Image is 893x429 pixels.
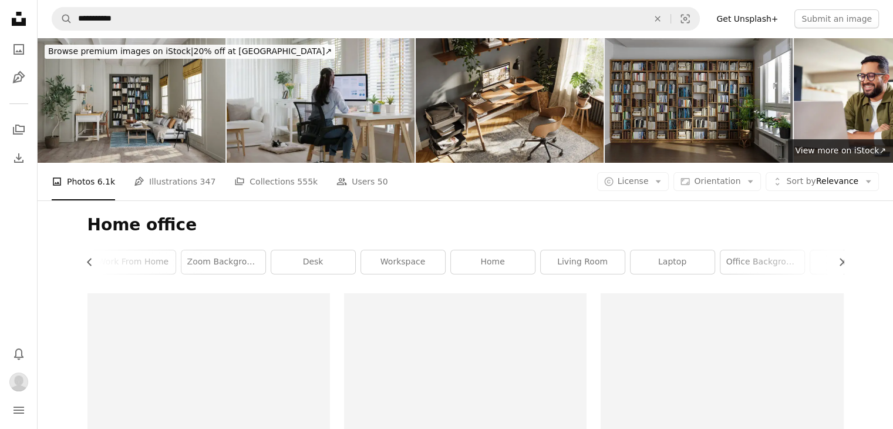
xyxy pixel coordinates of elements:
[788,139,893,163] a: View more on iStock↗
[48,46,332,56] span: 20% off at [GEOGRAPHIC_DATA] ↗
[7,370,31,394] button: Profile
[597,172,669,191] button: License
[786,176,858,187] span: Relevance
[271,250,355,274] a: desk
[7,38,31,61] a: Photos
[361,250,445,274] a: workspace
[7,118,31,142] a: Collections
[673,172,761,191] button: Orientation
[671,8,699,30] button: Visual search
[48,46,193,56] span: Browse premium images on iStock |
[794,9,879,28] button: Submit an image
[645,8,670,30] button: Clear
[87,214,844,236] h1: Home office
[7,7,31,33] a: Home — Unsplash
[605,38,793,163] img: Empty Room With Bookshelf, Potted Plants And Parquet Floor
[336,163,388,200] a: Users 50
[7,342,31,366] button: Notifications
[7,66,31,89] a: Illustrations
[541,250,625,274] a: living room
[786,176,816,186] span: Sort by
[795,146,886,155] span: View more on iStock ↗
[38,38,342,66] a: Browse premium images on iStock|20% off at [GEOGRAPHIC_DATA]↗
[694,176,740,186] span: Orientation
[766,172,879,191] button: Sort byRelevance
[181,250,265,274] a: zoom background
[416,38,604,163] img: Top-View Digitally Rendered Modern Home Office with Wooden Desk and Natural Decor
[831,250,844,274] button: scroll list to the right
[378,175,388,188] span: 50
[92,250,176,274] a: work from home
[227,38,415,163] img: Smart Gen Z tech talent workforce typing SEO sale report on desktop PC happy work easy relax at h...
[7,398,31,422] button: Menu
[709,9,785,28] a: Get Unsplash+
[38,38,225,163] img: Home Office Interior With Study Desk, Sofa, Library , Floor Lamp And Potted Plant
[52,8,72,30] button: Search Unsplash
[134,163,215,200] a: Illustrations 347
[52,7,700,31] form: Find visuals sitewide
[9,373,28,391] img: Avatar of user Beth Vander Heiden
[631,250,715,274] a: laptop
[87,250,100,274] button: scroll list to the left
[720,250,804,274] a: office background
[200,175,216,188] span: 347
[7,146,31,170] a: Download History
[297,175,318,188] span: 555k
[451,250,535,274] a: home
[234,163,318,200] a: Collections 555k
[618,176,649,186] span: License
